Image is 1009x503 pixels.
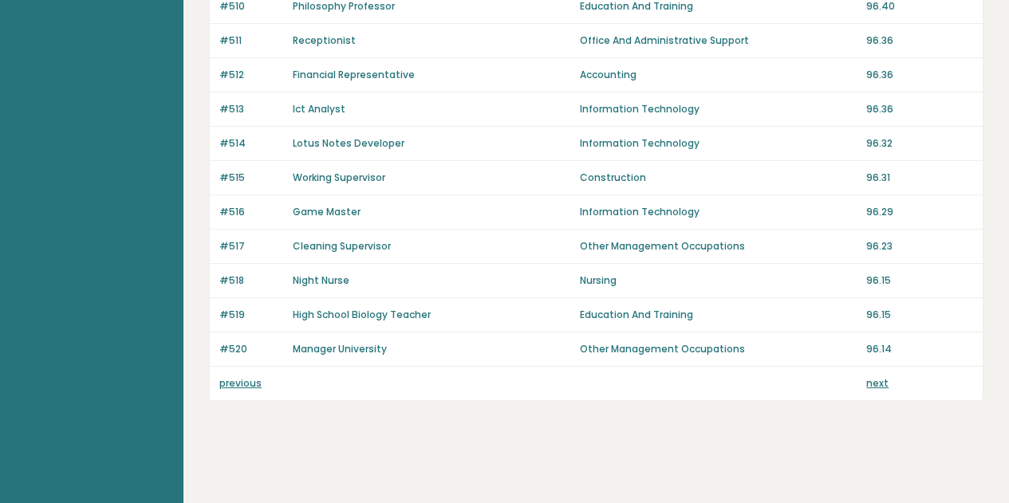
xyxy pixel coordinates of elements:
p: 96.15 [866,308,973,322]
p: #517 [219,239,283,253]
p: #520 [219,342,283,356]
p: 96.31 [866,171,973,185]
p: #512 [219,68,283,82]
a: previous [219,376,262,390]
p: 96.36 [866,102,973,116]
p: 96.36 [866,68,973,82]
p: 96.14 [866,342,973,356]
p: Information Technology [580,136,857,151]
p: #515 [219,171,283,185]
a: Financial Representative [293,68,415,81]
p: Education And Training [580,308,857,322]
p: Information Technology [580,102,857,116]
p: Information Technology [580,205,857,219]
p: Other Management Occupations [580,342,857,356]
p: Other Management Occupations [580,239,857,253]
p: #514 [219,136,283,151]
p: Accounting [580,68,857,82]
p: Office And Administrative Support [580,33,857,48]
p: #516 [219,205,283,219]
a: Receptionist [293,33,356,47]
a: Cleaning Supervisor [293,239,391,253]
p: 96.15 [866,273,973,288]
a: Lotus Notes Developer [293,136,404,150]
p: 96.23 [866,239,973,253]
a: Working Supervisor [293,171,385,184]
a: next [866,376,889,390]
p: #518 [219,273,283,288]
p: #519 [219,308,283,322]
p: 96.32 [866,136,973,151]
a: Manager University [293,342,387,356]
p: Nursing [580,273,857,288]
a: Game Master [293,205,361,218]
a: Ict Analyst [293,102,345,116]
p: 96.36 [866,33,973,48]
p: 96.29 [866,205,973,219]
p: #511 [219,33,283,48]
p: Construction [580,171,857,185]
a: High School Biology Teacher [293,308,431,321]
p: #513 [219,102,283,116]
a: Night Nurse [293,273,349,287]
